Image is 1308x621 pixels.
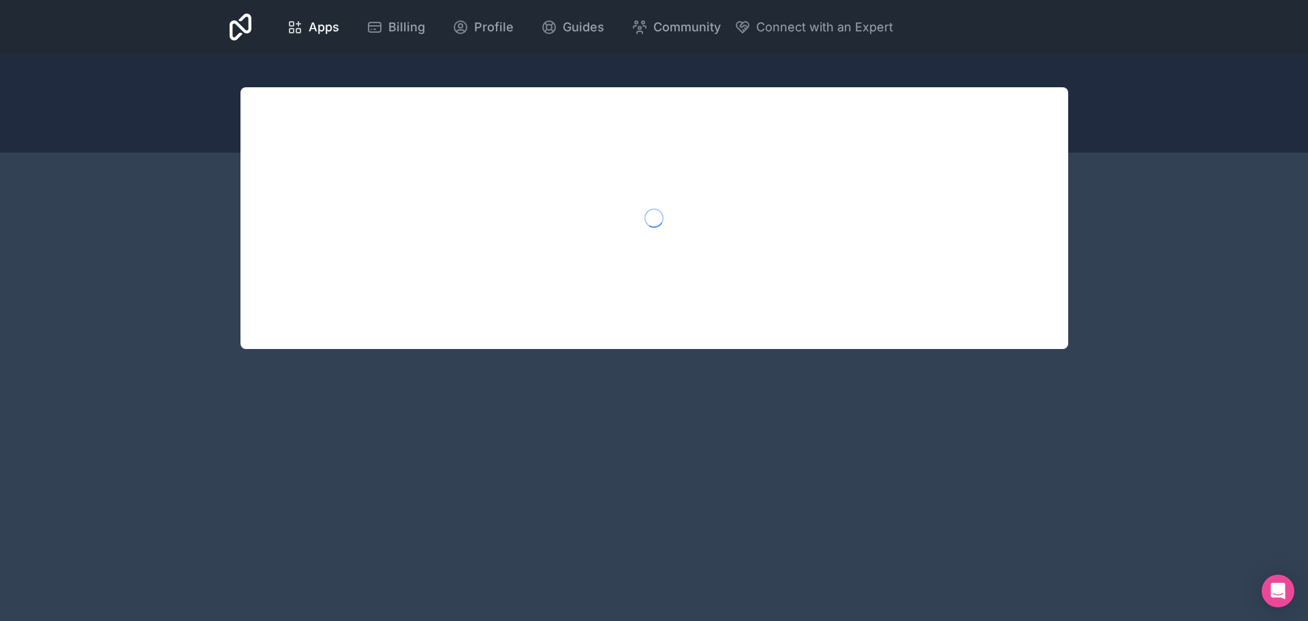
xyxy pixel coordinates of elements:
[276,12,350,42] a: Apps
[309,18,339,37] span: Apps
[474,18,514,37] span: Profile
[653,18,721,37] span: Community
[563,18,604,37] span: Guides
[356,12,436,42] a: Billing
[621,12,732,42] a: Community
[388,18,425,37] span: Billing
[530,12,615,42] a: Guides
[756,18,893,37] span: Connect with an Expert
[1262,575,1294,607] div: Open Intercom Messenger
[441,12,525,42] a: Profile
[734,18,893,37] button: Connect with an Expert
